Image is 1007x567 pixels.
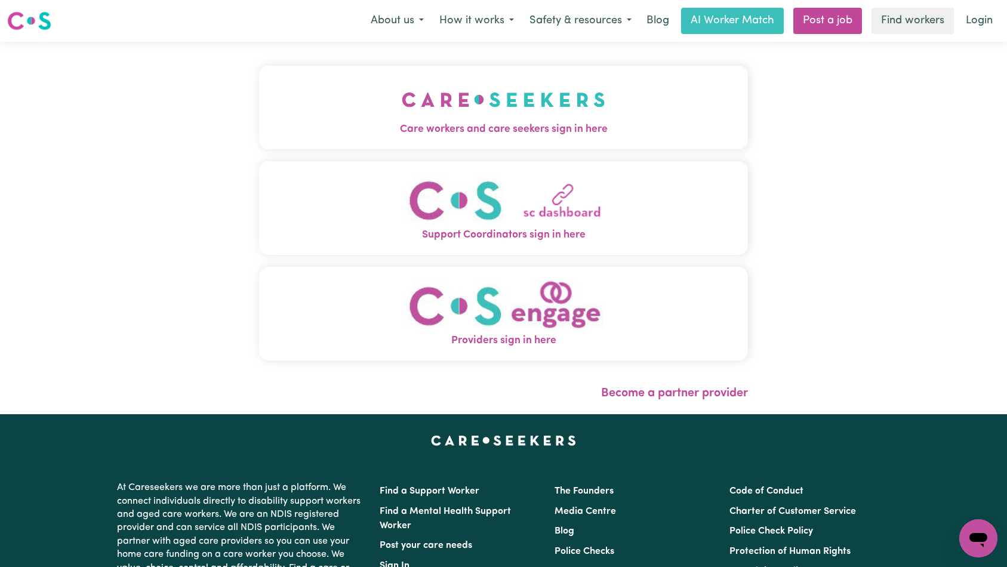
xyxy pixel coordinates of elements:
[380,507,511,531] a: Find a Mental Health Support Worker
[793,8,862,34] a: Post a job
[871,8,954,34] a: Find workers
[7,10,51,32] img: Careseekers logo
[555,526,574,536] a: Blog
[432,8,522,33] button: How it works
[959,8,1000,34] a: Login
[380,541,472,550] a: Post your care needs
[259,227,749,243] span: Support Coordinators sign in here
[259,267,749,360] button: Providers sign in here
[7,7,51,35] a: Careseekers logo
[729,486,803,496] a: Code of Conduct
[959,519,997,557] iframe: Button to launch messaging window
[363,8,432,33] button: About us
[259,66,749,149] button: Care workers and care seekers sign in here
[380,486,479,496] a: Find a Support Worker
[639,8,676,34] a: Blog
[729,526,813,536] a: Police Check Policy
[555,507,616,516] a: Media Centre
[259,161,749,255] button: Support Coordinators sign in here
[259,333,749,349] span: Providers sign in here
[555,547,614,556] a: Police Checks
[601,387,748,399] a: Become a partner provider
[681,8,784,34] a: AI Worker Match
[431,436,576,445] a: Careseekers home page
[729,507,856,516] a: Charter of Customer Service
[555,486,614,496] a: The Founders
[729,547,851,556] a: Protection of Human Rights
[259,122,749,137] span: Care workers and care seekers sign in here
[522,8,639,33] button: Safety & resources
